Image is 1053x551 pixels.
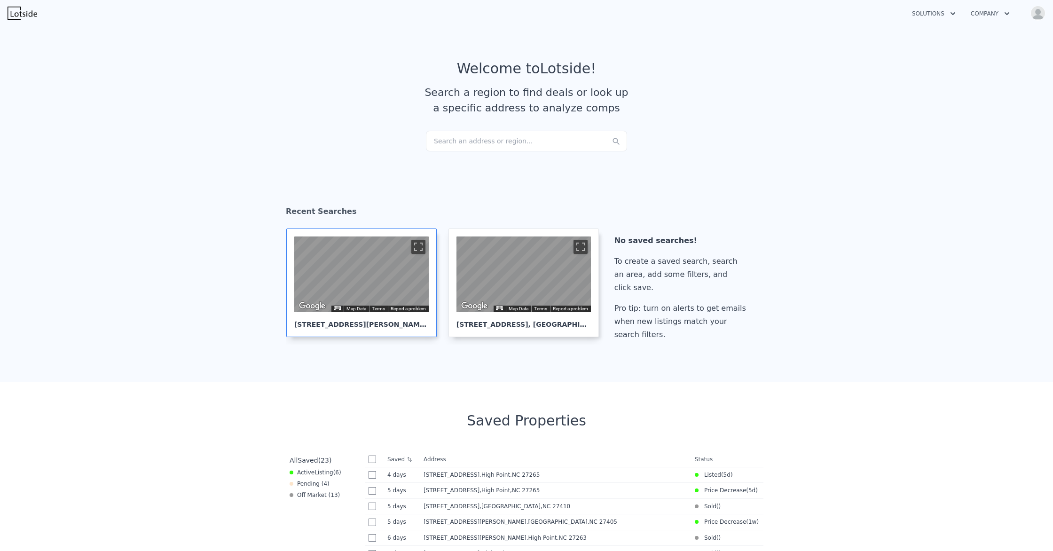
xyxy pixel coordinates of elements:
span: Saved [298,457,318,464]
div: Pending ( 4 ) [290,480,330,488]
span: Active ( 6 ) [297,469,341,476]
div: Map [294,236,429,312]
div: [STREET_ADDRESS][PERSON_NAME] , [GEOGRAPHIC_DATA] [294,312,429,329]
th: Saved [384,452,420,467]
span: ) [756,518,759,526]
span: , NC 27265 [510,487,540,494]
time: 2025-09-09 21:47 [723,471,731,479]
img: Google [297,300,328,312]
span: , High Point [479,487,543,494]
button: Solutions [904,5,963,22]
button: Toggle fullscreen view [574,240,588,254]
a: Open this area in Google Maps (opens a new window) [297,300,328,312]
span: , NC 27263 [557,535,587,541]
div: Recent Searches [286,198,767,228]
span: ) [719,503,721,510]
span: , NC 27265 [510,472,540,478]
button: Keyboard shortcuts [334,306,340,310]
span: ) [731,471,733,479]
span: ) [755,487,758,494]
time: 2025-09-05 05:58 [748,518,756,526]
button: Keyboard shortcuts [496,306,503,310]
img: Lotside [8,7,37,20]
img: avatar [1030,6,1045,21]
time: 2025-09-10 20:09 [387,471,416,479]
th: Address [420,452,691,467]
div: Map [456,236,591,312]
div: [STREET_ADDRESS] , [GEOGRAPHIC_DATA] [456,312,591,329]
a: Terms (opens in new tab) [534,306,547,311]
div: Pro tip: turn on alerts to get emails when new listings match your search filters. [614,302,750,341]
div: Search a region to find deals or look up a specific address to analyze comps [421,85,632,116]
span: , [GEOGRAPHIC_DATA] [526,519,621,525]
span: [STREET_ADDRESS][PERSON_NAME] [424,519,526,525]
button: Toggle fullscreen view [411,240,425,254]
div: Search an address or region... [426,131,627,151]
div: Welcome to Lotside ! [457,60,597,77]
span: Listed ( [699,471,723,479]
span: Price Decrease ( [699,518,748,526]
span: [STREET_ADDRESS] [424,503,479,510]
a: Map [STREET_ADDRESS], [GEOGRAPHIC_DATA] [448,228,606,337]
a: Report a problem [391,306,426,311]
div: No saved searches! [614,234,750,247]
time: 2025-09-10 05:57 [748,487,755,494]
button: Map Data [509,306,528,312]
div: Saved Properties [286,412,767,429]
div: Off Market ( 13 ) [290,491,340,499]
div: Street View [294,236,429,312]
span: , High Point [479,472,543,478]
a: Map [STREET_ADDRESS][PERSON_NAME], [GEOGRAPHIC_DATA] [286,228,444,337]
button: Company [963,5,1017,22]
div: To create a saved search, search an area, add some filters, and click save. [614,255,750,294]
span: ) [719,534,721,542]
a: Terms (opens in new tab) [372,306,385,311]
th: Status [691,452,763,467]
div: All ( 23 ) [290,456,331,465]
span: Sold ( [699,534,719,542]
span: , High Point [526,535,590,541]
span: , NC 27405 [588,519,617,525]
span: Price Decrease ( [699,487,748,494]
img: Google [459,300,490,312]
button: Map Data [346,306,366,312]
time: 2025-09-09 22:36 [387,487,416,494]
time: 2025-09-09 13:15 [387,518,416,526]
time: 2025-09-09 00:51 [387,534,416,542]
span: , NC 27410 [541,503,570,510]
span: , [GEOGRAPHIC_DATA] [479,503,574,510]
span: Listing [314,469,333,476]
span: [STREET_ADDRESS][PERSON_NAME] [424,535,526,541]
span: Sold ( [699,503,719,510]
a: Open this area in Google Maps (opens a new window) [459,300,490,312]
span: [STREET_ADDRESS] [424,472,479,478]
a: Report a problem [553,306,588,311]
div: Street View [456,236,591,312]
span: [STREET_ADDRESS] [424,487,479,494]
time: 2025-09-09 18:28 [387,503,416,510]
